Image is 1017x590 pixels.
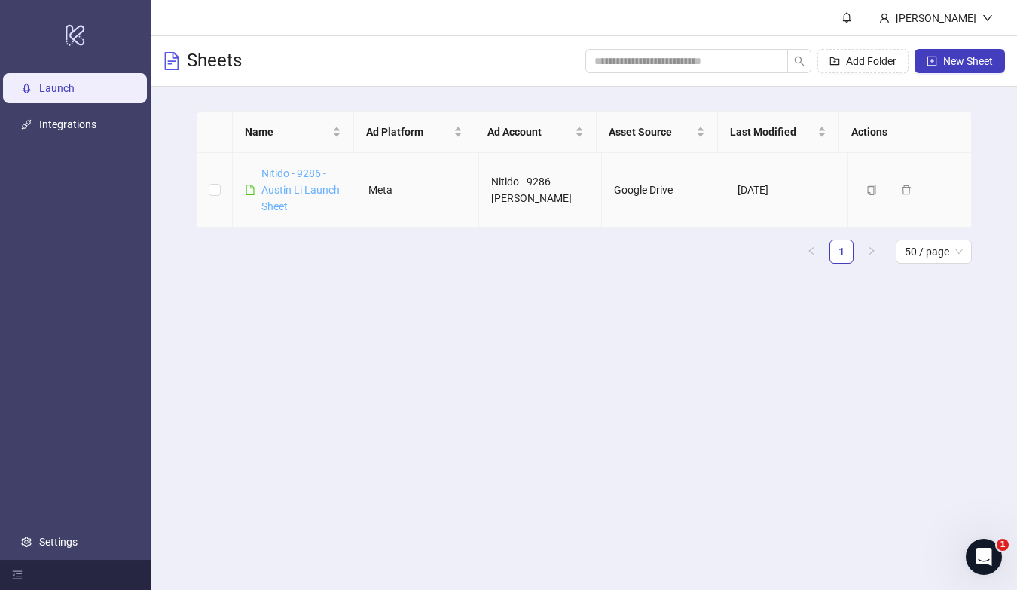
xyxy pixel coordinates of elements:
[867,246,876,255] span: right
[354,112,475,153] th: Ad Platform
[860,240,884,264] button: right
[245,124,329,140] span: Name
[943,55,993,67] span: New Sheet
[799,240,823,264] li: Previous Page
[807,246,816,255] span: left
[794,56,805,66] span: search
[39,118,96,130] a: Integrations
[39,82,75,94] a: Launch
[261,167,340,212] a: Nitido - 9286 - Austin Li Launch Sheet
[901,185,912,195] span: delete
[187,49,242,73] h3: Sheets
[829,240,854,264] li: 1
[730,124,814,140] span: Last Modified
[890,10,982,26] div: [PERSON_NAME]
[839,112,960,153] th: Actions
[927,56,937,66] span: plus-square
[233,112,354,153] th: Name
[39,536,78,548] a: Settings
[905,240,963,263] span: 50 / page
[163,52,181,70] span: file-text
[356,153,479,228] td: Meta
[725,153,848,228] td: [DATE]
[866,185,877,195] span: copy
[829,56,840,66] span: folder-add
[597,112,718,153] th: Asset Source
[879,13,890,23] span: user
[966,539,1002,575] iframe: Intercom live chat
[487,124,572,140] span: Ad Account
[860,240,884,264] li: Next Page
[799,240,823,264] button: left
[830,240,853,263] a: 1
[12,570,23,580] span: menu-fold
[602,153,725,228] td: Google Drive
[366,124,450,140] span: Ad Platform
[846,55,896,67] span: Add Folder
[817,49,909,73] button: Add Folder
[475,112,597,153] th: Ad Account
[841,12,852,23] span: bell
[245,185,255,195] span: file
[982,13,993,23] span: down
[997,539,1009,551] span: 1
[896,240,972,264] div: Page Size
[479,153,602,228] td: Nitido - 9286 - [PERSON_NAME]
[915,49,1005,73] button: New Sheet
[718,112,839,153] th: Last Modified
[609,124,693,140] span: Asset Source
